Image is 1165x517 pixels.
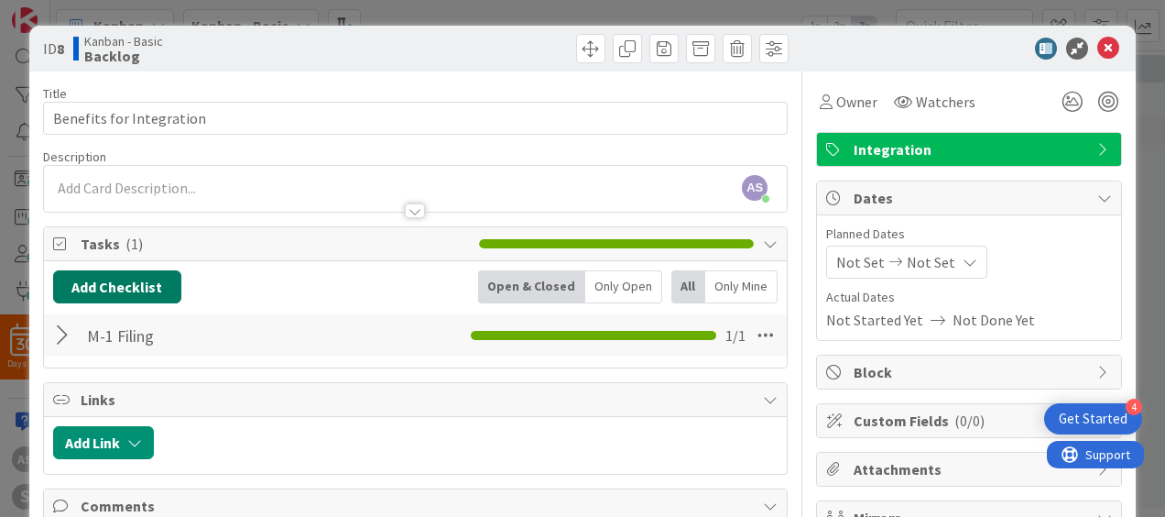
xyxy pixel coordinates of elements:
span: Not Started Yet [826,309,923,331]
span: Custom Fields [854,410,1088,432]
div: Only Mine [705,270,778,303]
button: Add Link [53,426,154,459]
span: Tasks [81,233,470,255]
div: Get Started [1059,410,1127,428]
span: Support [38,3,83,25]
span: Attachments [854,458,1088,480]
span: Block [854,361,1088,383]
span: Owner [836,91,877,113]
span: ( 1 ) [125,235,143,253]
div: Only Open [585,270,662,303]
span: ID [43,38,64,60]
span: Not Set [836,251,885,273]
b: Backlog [84,49,163,63]
div: Open Get Started checklist, remaining modules: 4 [1044,403,1142,434]
span: Description [43,148,106,165]
b: 8 [57,39,64,58]
span: Not Set [907,251,955,273]
span: Actual Dates [826,288,1112,307]
label: Title [43,85,67,102]
span: 1 / 1 [725,324,746,346]
span: AS [742,175,768,201]
div: Open & Closed [478,270,585,303]
span: Planned Dates [826,225,1112,244]
span: ( 0/0 ) [954,412,985,430]
input: type card name here... [43,102,788,135]
div: All [671,270,705,303]
span: Watchers [916,91,975,113]
div: 4 [1126,399,1142,415]
span: Dates [854,187,1088,209]
input: Add Checklist... [81,319,382,352]
span: Links [81,389,754,411]
span: Integration [854,138,1088,160]
span: Comments [81,495,754,517]
button: Add Checklist [53,270,181,303]
span: Kanban - Basic [84,34,163,49]
span: Not Done Yet [953,309,1035,331]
